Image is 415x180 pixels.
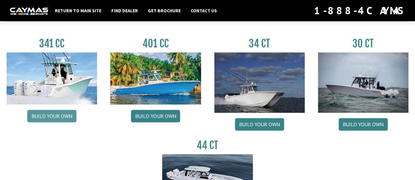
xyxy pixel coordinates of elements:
h3: 341 CC [7,37,97,50]
h3: 401 CC [110,37,201,50]
h3: 34 CT [214,37,305,50]
img: 401CC_thumb.pg.jpg [110,52,201,104]
h3: 44 CT [162,139,253,151]
a: Build your own [27,110,76,122]
a: Find Dealer [108,6,141,15]
a: Build your own [131,110,180,122]
a: Return to main site [52,6,105,15]
img: Caymas_34_CT_pic_1.jpg [214,52,305,113]
img: 30_CT_photo_shoot_for_caymas_connect.jpg [318,52,408,113]
a: Build your own [235,118,284,131]
a: Contact Us [187,6,220,15]
div: 1-888-4CAYMAS [314,3,405,18]
h3: 30 CT [318,37,408,50]
img: white-logo-c9c8dbefe5ff5ceceb0f0178aa75bf4bb51f6bca0971e226c86eb53dfe498488.png [10,8,48,15]
a: Build your own [339,118,388,131]
a: Get Brochure [145,6,184,15]
img: 341CC-thumbjpg.jpg [7,52,97,104]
